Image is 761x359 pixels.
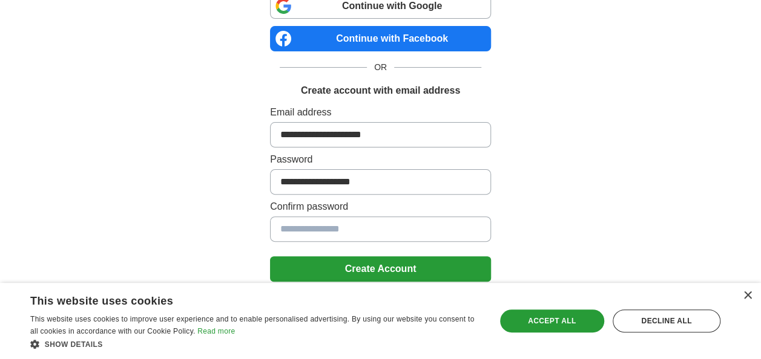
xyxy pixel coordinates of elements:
span: OR [367,61,394,74]
div: Accept all [500,309,604,332]
span: This website uses cookies to improve user experience and to enable personalised advertising. By u... [30,315,474,335]
button: Create Account [270,256,491,282]
h1: Create account with email address [301,83,460,98]
div: Close [743,291,752,300]
div: This website uses cookies [30,290,452,308]
a: Read more, opens a new window [197,327,235,335]
label: Email address [270,105,491,120]
label: Confirm password [270,199,491,214]
label: Password [270,152,491,167]
span: Show details [45,340,103,349]
div: Show details [30,338,482,350]
a: Continue with Facebook [270,26,491,51]
div: Decline all [613,309,720,332]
